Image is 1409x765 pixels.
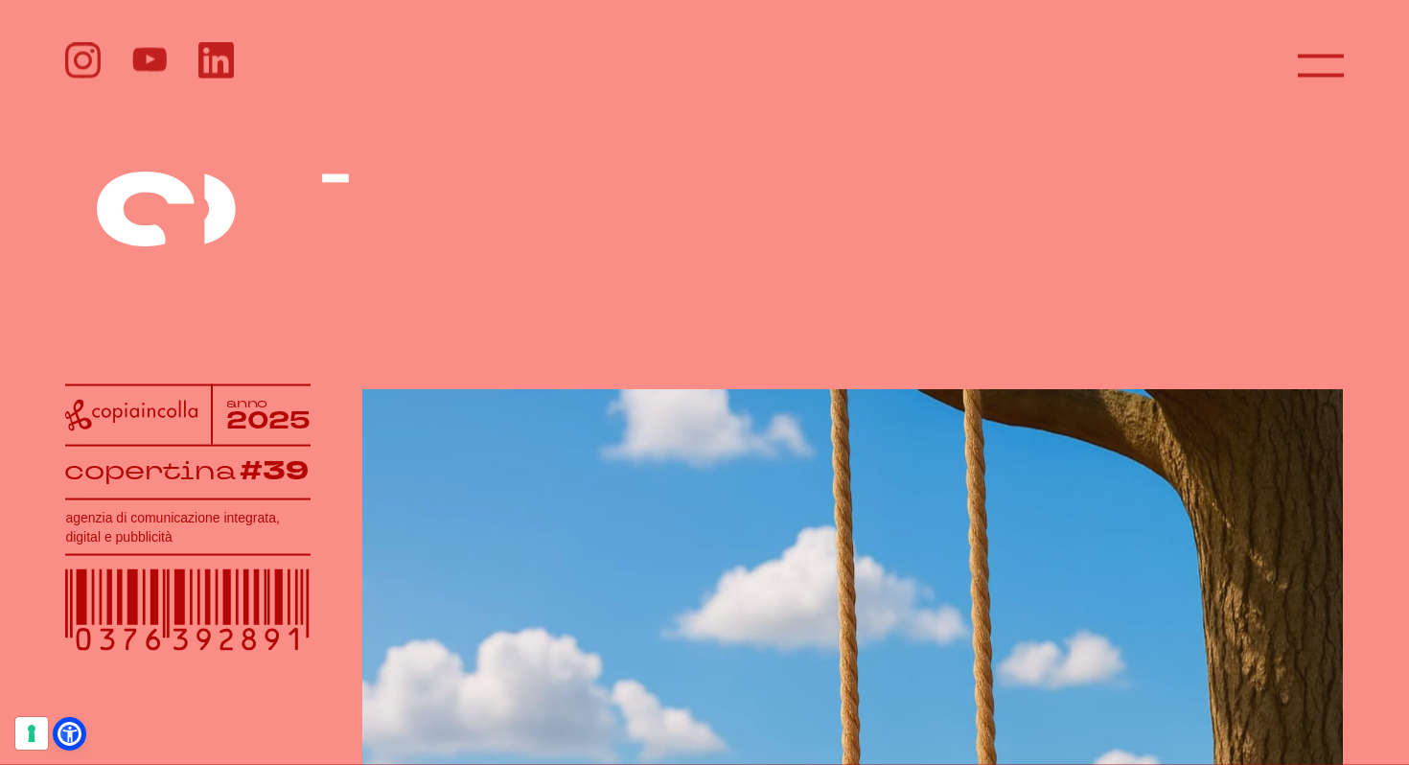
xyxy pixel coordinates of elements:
button: Le tue preferenze relative al consenso per le tecnologie di tracciamento [15,717,48,750]
tspan: 2025 [226,405,312,437]
tspan: copertina [64,452,237,486]
a: Open Accessibility Menu [58,722,81,746]
h1: agenzia di comunicazione integrata, digital e pubblicità [65,507,311,545]
tspan: #39 [241,452,310,489]
tspan: anno [226,393,268,410]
